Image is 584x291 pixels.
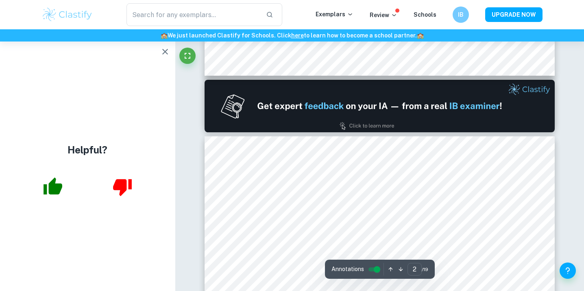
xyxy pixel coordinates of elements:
p: Review [370,11,397,20]
button: Help and Feedback [560,263,576,279]
button: IB [453,7,469,23]
button: UPGRADE NOW [485,7,543,22]
span: 🏫 [161,32,168,39]
a: here [291,32,304,39]
h6: We just launched Clastify for Schools. Click to learn how to become a school partner. [2,31,582,40]
h4: Helpful? [68,142,107,157]
button: Fullscreen [179,48,196,64]
img: Clastify logo [41,7,93,23]
input: Search for any exemplars... [126,3,259,26]
p: Exemplars [316,10,353,19]
span: / 19 [422,266,428,273]
h6: IB [456,10,466,19]
a: Schools [414,11,436,18]
span: 🏫 [417,32,424,39]
span: Annotations [331,265,364,273]
img: Ad [205,80,555,132]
